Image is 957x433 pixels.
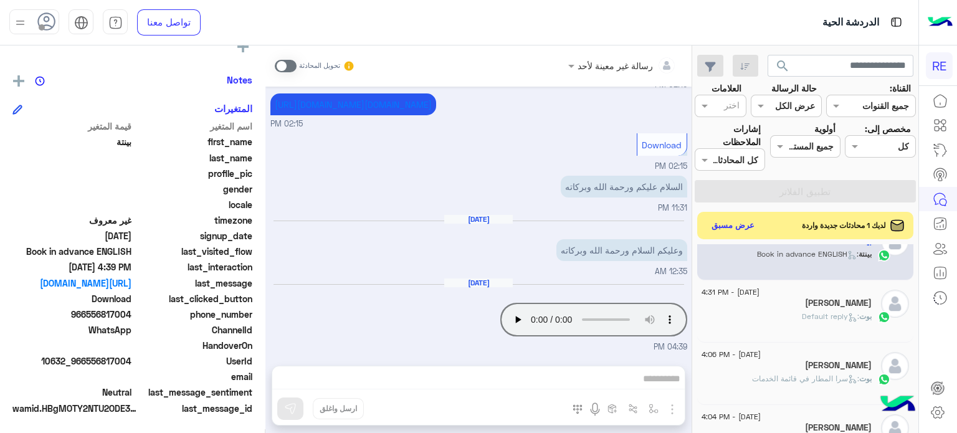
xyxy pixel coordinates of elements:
h6: Notes [227,74,252,85]
p: 28/7/2025, 2:15 PM [270,93,436,115]
span: null [12,339,131,352]
span: Book in advance ENGLISH [12,245,131,258]
span: first_name [134,135,253,148]
img: defaultAdmin.png [881,352,909,380]
span: locale [134,198,253,211]
span: 12:35 AM [655,267,687,276]
span: profile_pic [134,167,253,180]
span: اسم المتغير [134,120,253,133]
span: [DATE] - 4:04 PM [702,411,761,422]
label: العلامات [712,82,741,95]
img: WhatsApp [878,249,890,262]
span: last_visited_flow [134,245,253,258]
small: تحويل المحادثة [299,61,340,71]
img: add [13,75,24,87]
h5: عادل [805,298,872,308]
span: last_interaction [134,260,253,274]
span: ChannelId [134,323,253,336]
label: حالة الرسالة [771,82,817,95]
img: WhatsApp [878,311,890,323]
label: مخصص إلى: [865,122,911,135]
span: 2025-08-19T13:39:17.781Z [12,260,131,274]
h6: [DATE] [444,215,513,224]
label: أولوية [814,122,836,135]
img: profile [12,15,28,31]
span: غير معروف [12,214,131,227]
img: hulul-logo.png [876,383,920,427]
span: last_message_id [140,402,252,415]
span: HandoverOn [134,339,253,352]
img: tab [74,16,88,30]
span: [DATE] - 4:31 PM [702,287,759,298]
span: null [12,183,131,196]
span: last_message [134,277,253,290]
span: بينتة [859,249,872,259]
a: tab [103,9,128,36]
span: Download [642,140,682,150]
span: 2 [12,323,131,336]
span: last_name [134,151,253,164]
img: tab [888,14,904,30]
a: [URL][DOMAIN_NAME] [12,277,131,290]
button: عرض مسبق [707,217,760,235]
span: لديك 1 محادثات جديدة واردة [802,220,886,231]
span: بوت [859,312,872,321]
span: بينتة [12,135,131,148]
div: RE [926,52,953,79]
h5: محمد الشهري [805,360,872,371]
span: 02:15 PM [270,118,303,130]
span: UserId [134,354,253,368]
span: phone_number [134,308,253,321]
span: timezone [134,214,253,227]
img: notes [35,76,45,86]
span: 10632_966556817004 [12,354,131,368]
div: اختر [724,98,741,115]
label: القناة: [890,82,911,95]
h5: باسل السهلي [805,422,872,433]
button: ارسل واغلق [313,398,364,419]
span: gender [134,183,253,196]
label: إشارات الملاحظات [695,122,761,149]
span: wamid.HBgMOTY2NTU2ODE3MDA0FQIAEhggMzg3MDUyNzgzNUVCMERFRjc5QzI2ODk0RTFBRTcyQkIA [12,402,137,415]
button: تطبيق الفلاتر [695,180,916,202]
span: 966556817004 [12,308,131,321]
span: 11:31 PM [658,203,687,212]
span: : Book in advance ENGLISH [757,249,859,259]
span: null [12,198,131,211]
span: signup_date [134,229,253,242]
span: 02:15 PM [655,80,687,89]
span: 0 [12,386,131,399]
button: search [768,55,798,82]
span: email [134,370,253,383]
span: 04:39 PM [654,342,687,351]
img: WhatsApp [878,373,890,386]
p: 28/7/2025, 11:31 PM [561,176,687,197]
img: Logo [928,9,953,36]
span: : Default reply [802,312,859,321]
p: الدردشة الحية [822,14,879,31]
audio: Your browser does not support the audio tag. [500,303,687,336]
span: search [775,59,790,74]
a: تواصل معنا [137,9,201,36]
h6: المتغيرات [214,103,252,114]
span: last_message_sentiment [134,386,253,399]
a: [URL][DOMAIN_NAME][DOMAIN_NAME] [275,99,432,110]
span: last_clicked_button [134,292,253,305]
span: 2025-07-28T10:15:35.038Z [12,229,131,242]
p: 1/8/2025, 12:35 AM [556,239,687,261]
span: null [12,370,131,383]
span: بوت [859,374,872,383]
span: : سرا المطار في قائمة الخدمات [752,374,859,383]
span: 02:15 PM [655,161,687,171]
h6: [DATE] [444,278,513,287]
span: قيمة المتغير [12,120,131,133]
span: [DATE] - 4:06 PM [702,349,761,360]
img: tab [108,16,123,30]
span: Download [12,292,131,305]
img: defaultAdmin.png [881,290,909,318]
